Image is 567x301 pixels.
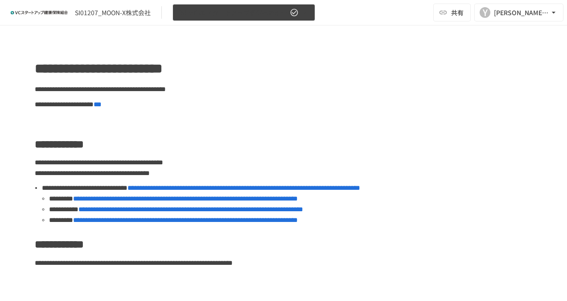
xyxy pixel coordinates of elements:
span: 共有 [451,8,464,17]
button: 共有 [433,4,471,21]
div: Y [480,7,490,18]
button: Y[PERSON_NAME][EMAIL_ADDRESS][DOMAIN_NAME] [474,4,563,21]
button: [SUv7]VCスタートアップ健保への加入申請手続き [173,4,315,21]
div: SI01207_MOON-X株式会社 [75,8,151,17]
span: [SUv7]VCスタートアップ健保への加入申請手続き [178,7,288,18]
div: [PERSON_NAME][EMAIL_ADDRESS][DOMAIN_NAME] [494,7,549,18]
img: ZDfHsVrhrXUoWEWGWYf8C4Fv4dEjYTEDCNvmL73B7ox [11,5,68,20]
